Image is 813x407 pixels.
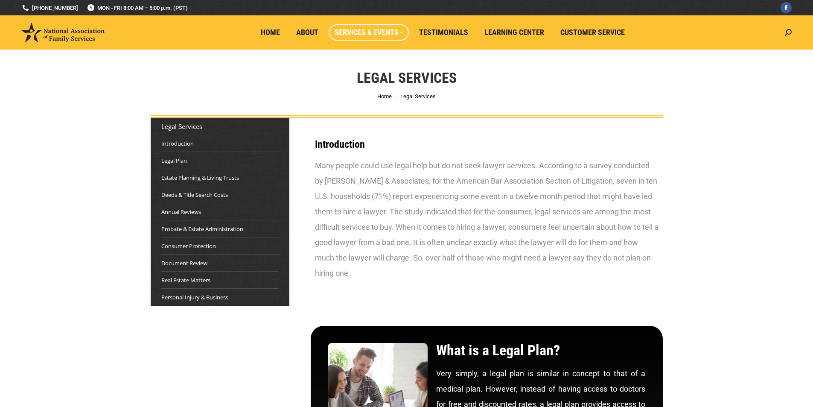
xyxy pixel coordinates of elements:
a: Annual Reviews [161,208,201,216]
span: Legal Services [400,93,436,100]
h2: What is a Legal Plan? [436,343,645,357]
span: Testimonials [419,28,468,37]
a: Facebook page opens in new window [781,2,792,13]
span: MON - FRI 8:00 AM – 5:00 p.m. (PST) [87,4,188,12]
span: Learning Center [484,28,544,37]
a: Testimonials [413,24,474,41]
a: Introduction [161,139,194,148]
a: Document Review [161,259,207,267]
a: Legal Plan [161,156,187,165]
span: Services & Events [335,28,403,37]
span: About [296,28,318,37]
a: About [290,24,324,41]
h1: Legal Services [357,68,457,87]
a: Estate Planning & Living Trusts [161,173,239,182]
h3: Introduction [315,139,659,149]
a: [PHONE_NUMBER] [21,4,78,12]
a: Deeds & Title Search Costs [161,190,228,199]
div: Many people could use legal help but do not seek lawyer services. According to a survey conducted... [315,158,659,281]
a: Learning Center [478,24,550,41]
a: Probate & Estate Administration [161,225,243,233]
img: National Association of Family Services [21,23,105,42]
div: Legal Services [161,122,279,131]
a: Personal Injury & Business [161,293,228,302]
span: Home [261,28,280,37]
a: Home [377,93,392,100]
span: Customer Service [560,28,625,37]
a: Consumer Protection [161,242,216,250]
a: Real Estate Matters [161,276,210,284]
a: Customer Service [554,24,631,41]
a: Home [255,24,286,41]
